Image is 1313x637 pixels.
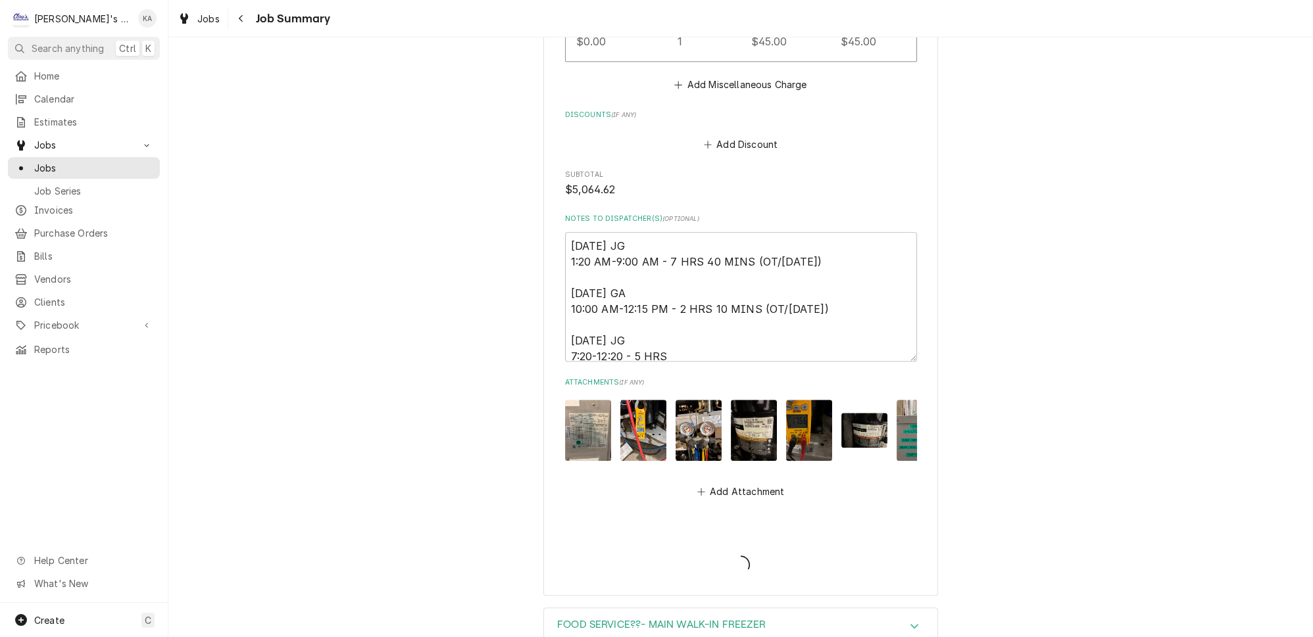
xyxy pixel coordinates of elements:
[34,318,134,332] span: Pricebook
[611,111,636,118] span: ( if any )
[786,400,832,461] img: BSK4eq5ATYWj1uK5fO8D
[731,552,750,579] span: Loading...
[34,138,134,152] span: Jobs
[565,110,917,153] div: Discounts
[731,400,777,461] img: hAqChPxeSU6cM5rtfhik
[34,12,131,26] div: [PERSON_NAME]'s Refrigeration
[565,214,917,224] label: Notes to Dispatcher(s)
[897,400,943,461] img: SirQNNsIQLuHzSfUw0FJ
[662,215,699,222] span: ( optional )
[138,9,157,28] div: Korey Austin's Avatar
[8,573,160,594] a: Go to What's New
[620,400,666,461] img: eQ1ayaQCin1FBeetEQQ1
[12,9,30,28] div: C
[8,222,160,244] a: Purchase Orders
[32,41,104,55] span: Search anything
[8,88,160,110] a: Calendar
[8,180,160,202] a: Job Series
[8,314,160,336] a: Go to Pricebook
[34,272,153,286] span: Vendors
[34,342,153,356] span: Reports
[8,157,160,179] a: Jobs
[619,379,644,386] span: ( if any )
[252,10,331,28] span: Job Summary
[557,619,766,631] h3: FOOD SERVICE??- MAIN WALK-IN FREEZER
[8,134,160,156] a: Go to Jobs
[34,184,153,198] span: Job Series
[34,161,153,175] span: Jobs
[565,110,917,120] label: Discounts
[565,232,917,362] textarea: [DATE] JG 1:20 AM-9:00 AM - 7 HRS 40 MINS (OT/[DATE]) [DATE] GA 10:00 AM-12:15 PM - 2 HRS 10 MINS...
[34,203,153,217] span: Invoices
[565,183,615,196] span: $5,064.62
[676,400,722,461] img: zqFMV6xRIWCQW7LJ3yQ4
[751,34,787,49] div: $45.00
[34,115,153,129] span: Estimates
[197,12,220,26] span: Jobs
[565,182,917,198] span: Subtotal
[8,37,160,60] button: Search anythingCtrlK
[565,170,917,180] span: Subtotal
[12,9,30,28] div: Clay's Refrigeration's Avatar
[231,8,252,29] button: Navigate back
[119,41,136,55] span: Ctrl
[34,295,153,309] span: Clients
[841,413,887,448] img: lMjNMXFJRj2lo3DZCO9O
[672,76,809,94] button: Add Miscellaneous Charge
[145,41,151,55] span: K
[565,377,917,388] label: Attachments
[565,214,917,361] div: Notes to Dispatcher(s)
[565,170,917,198] div: Subtotal
[138,9,157,28] div: KA
[8,291,160,313] a: Clients
[565,377,917,500] div: Attachments
[34,577,152,590] span: What's New
[695,483,787,501] button: Add Attachment
[8,65,160,87] a: Home
[8,245,160,267] a: Bills
[8,339,160,360] a: Reports
[34,615,64,626] span: Create
[8,111,160,133] a: Estimates
[678,34,682,49] div: 1
[34,69,153,83] span: Home
[841,34,877,49] div: $45.00
[34,226,153,240] span: Purchase Orders
[172,8,225,30] a: Jobs
[701,135,780,153] button: Add Discount
[145,613,151,627] span: C
[34,554,152,567] span: Help Center
[576,34,607,49] div: $0.00
[34,92,153,106] span: Calendar
[34,249,153,263] span: Bills
[8,199,160,221] a: Invoices
[8,550,160,571] a: Go to Help Center
[565,400,611,461] img: 2sILRQSqG9okfAkg4A00
[8,268,160,290] a: Vendors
